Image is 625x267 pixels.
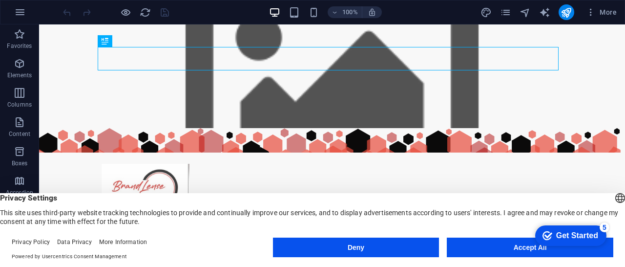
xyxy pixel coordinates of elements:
button: text_generator [539,6,551,18]
i: On resize automatically adjust zoom level to fit chosen device. [368,8,376,17]
i: Reload page [140,7,151,18]
button: Click here to leave preview mode and continue editing [120,6,131,18]
button: design [480,6,492,18]
div: 5 [72,2,82,12]
button: More [582,4,621,20]
h6: 100% [342,6,358,18]
p: Columns [7,101,32,109]
button: publish [559,4,574,20]
div: Get Started [29,11,71,20]
i: Navigator [520,7,531,18]
button: reload [139,6,151,18]
i: Design (Ctrl+Alt+Y) [480,7,492,18]
i: Publish [561,7,572,18]
button: navigator [520,6,531,18]
button: pages [500,6,512,18]
i: Pages (Ctrl+Alt+S) [500,7,511,18]
p: Boxes [12,159,28,167]
i: AI Writer [539,7,550,18]
div: Get Started 5 items remaining, 0% complete [8,5,79,25]
p: Content [9,130,30,138]
p: Favorites [7,42,32,50]
p: Accordion [6,189,33,197]
button: 100% [328,6,362,18]
span: More [586,7,617,17]
p: Elements [7,71,32,79]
